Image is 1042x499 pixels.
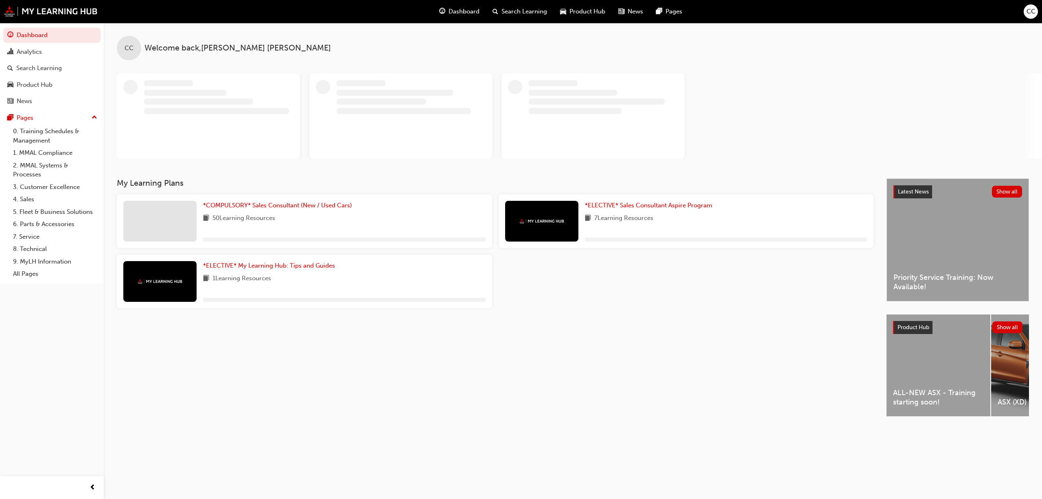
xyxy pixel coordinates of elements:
[7,81,13,89] span: car-icon
[665,7,682,16] span: Pages
[16,64,62,73] div: Search Learning
[10,268,101,280] a: All Pages
[1027,7,1035,16] span: CC
[3,44,101,59] a: Analytics
[212,274,271,284] span: 1 Learning Resources
[612,3,650,20] a: news-iconNews
[7,32,13,39] span: guage-icon
[3,28,101,43] a: Dashboard
[17,97,32,106] div: News
[585,201,716,210] a: *ELECTIVE* Sales Consultant Aspire Program
[3,110,101,125] button: Pages
[10,231,101,243] a: 7. Service
[7,65,13,72] span: search-icon
[1024,4,1038,19] button: CC
[992,321,1023,333] button: Show all
[17,80,53,90] div: Product Hub
[628,7,643,16] span: News
[92,112,97,123] span: up-icon
[10,125,101,147] a: 0. Training Schedules & Management
[10,159,101,181] a: 2. MMAL Systems & Processes
[893,273,1022,291] span: Priority Service Training: Now Available!
[203,201,355,210] a: *COMPULSORY* Sales Consultant (New / Used Cars)
[585,213,591,224] span: book-icon
[594,213,653,224] span: 7 Learning Resources
[893,388,984,407] span: ALL-NEW ASX - Training starting soon!
[449,7,479,16] span: Dashboard
[585,202,712,209] span: *ELECTIVE* Sales Consultant Aspire Program
[650,3,689,20] a: pages-iconPages
[3,94,101,109] a: News
[554,3,612,20] a: car-iconProduct Hub
[893,321,1022,334] a: Product HubShow all
[887,314,990,416] a: ALL-NEW ASX - Training starting soon!
[3,61,101,76] a: Search Learning
[893,185,1022,198] a: Latest NewsShow all
[17,47,42,57] div: Analytics
[560,7,566,17] span: car-icon
[203,262,335,269] span: *ELECTIVE* My Learning Hub: Tips and Guides
[4,6,98,17] img: mmal
[138,279,182,284] img: mmal
[898,324,929,331] span: Product Hub
[7,114,13,122] span: pages-icon
[10,181,101,193] a: 3. Customer Excellence
[212,213,275,224] span: 50 Learning Resources
[486,3,554,20] a: search-iconSearch Learning
[493,7,498,17] span: search-icon
[203,213,209,224] span: book-icon
[203,202,352,209] span: *COMPULSORY* Sales Consultant (New / Used Cars)
[618,7,624,17] span: news-icon
[519,219,564,224] img: mmal
[90,483,96,493] span: prev-icon
[992,186,1022,198] button: Show all
[10,255,101,268] a: 9. MyLH Information
[203,274,209,284] span: book-icon
[433,3,486,20] a: guage-iconDashboard
[656,7,662,17] span: pages-icon
[501,7,547,16] span: Search Learning
[3,77,101,92] a: Product Hub
[439,7,445,17] span: guage-icon
[117,178,873,188] h3: My Learning Plans
[3,26,101,110] button: DashboardAnalyticsSearch LearningProduct HubNews
[10,218,101,231] a: 6. Parts & Accessories
[898,188,929,195] span: Latest News
[10,193,101,206] a: 4. Sales
[887,178,1029,301] a: Latest NewsShow allPriority Service Training: Now Available!
[125,44,134,53] span: CC
[144,44,331,53] span: Welcome back , [PERSON_NAME] [PERSON_NAME]
[10,206,101,218] a: 5. Fleet & Business Solutions
[7,48,13,56] span: chart-icon
[569,7,605,16] span: Product Hub
[10,147,101,159] a: 1. MMAL Compliance
[7,98,13,105] span: news-icon
[17,113,33,123] div: Pages
[10,243,101,255] a: 8. Technical
[203,261,338,270] a: *ELECTIVE* My Learning Hub: Tips and Guides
